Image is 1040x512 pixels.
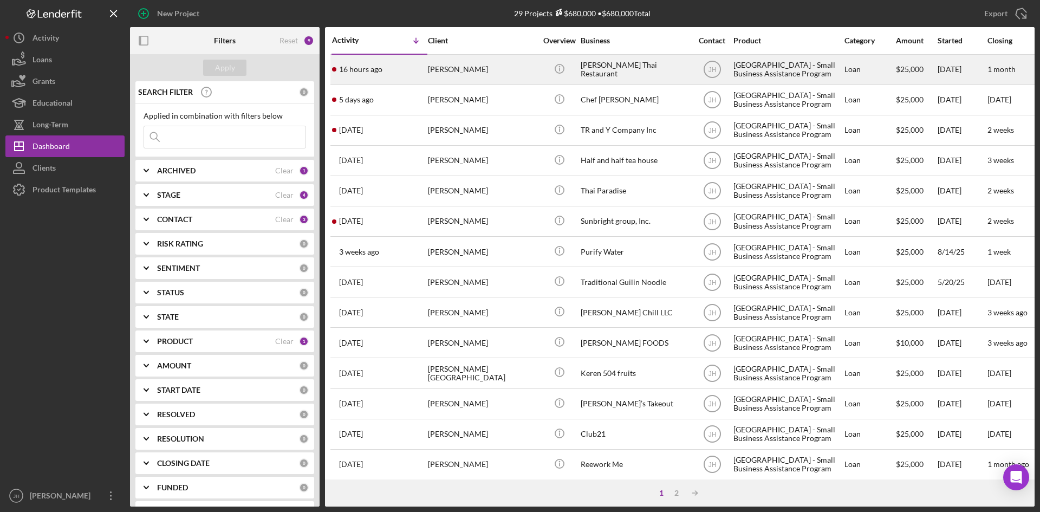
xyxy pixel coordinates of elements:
div: Amount [896,36,937,45]
div: [GEOGRAPHIC_DATA] - Small Business Assistance Program [733,207,842,236]
b: CONTACT [157,215,192,224]
div: Category [844,36,895,45]
div: Educational [32,92,73,116]
button: Long-Term [5,114,125,135]
div: Traditional Guilin Noodle [581,268,689,296]
time: [DATE] [987,399,1011,408]
div: [PERSON_NAME] [428,237,536,266]
div: 3 [299,215,309,224]
div: Apply [215,60,235,76]
b: START DATE [157,386,200,394]
div: 8/14/25 [938,237,986,266]
time: [DATE] [987,429,1011,438]
div: Thai Paradise [581,177,689,205]
div: [GEOGRAPHIC_DATA] - Small Business Assistance Program [733,420,842,449]
b: CLOSING DATE [157,459,210,468]
div: 0 [299,263,309,273]
div: 1 [299,336,309,346]
span: $25,000 [896,368,924,378]
div: 0 [299,361,309,371]
div: [PERSON_NAME] Chill LLC [581,298,689,327]
div: [PERSON_NAME] FOODS [581,328,689,357]
span: $25,000 [896,64,924,74]
text: JH [708,339,716,347]
div: Loan [844,177,895,205]
div: 0 [299,385,309,395]
text: JH [708,157,716,165]
time: [DATE] [987,277,1011,287]
b: RISK RATING [157,239,203,248]
time: 2 weeks [987,186,1014,195]
div: Contact [692,36,732,45]
div: Clear [275,166,294,175]
time: 2025-08-23 07:37 [339,156,363,165]
button: Export [973,3,1035,24]
a: Product Templates [5,179,125,200]
div: Keren 504 fruits [581,359,689,387]
div: [DATE] [938,146,986,175]
div: Client [428,36,536,45]
div: [DATE] [938,359,986,387]
div: [GEOGRAPHIC_DATA] - Small Business Assistance Program [733,146,842,175]
div: Activity [332,36,380,44]
time: 2025-07-11 03:07 [339,339,363,347]
text: JH [708,278,716,286]
time: 2025-07-04 07:45 [339,460,363,469]
div: [GEOGRAPHIC_DATA] - Small Business Assistance Program [733,359,842,387]
div: Product Templates [32,179,96,203]
div: Sunbright group, Inc. [581,207,689,236]
span: $25,000 [896,459,924,469]
div: [PERSON_NAME] [428,268,536,296]
div: TR and Y Company Inc [581,116,689,145]
div: Overview [539,36,580,45]
span: $25,000 [896,186,924,195]
div: 0 [299,410,309,419]
div: 0 [299,239,309,249]
time: 2025-07-10 22:09 [339,369,363,378]
b: ARCHIVED [157,166,196,175]
div: Export [984,3,1007,24]
time: 3 weeks ago [987,308,1028,317]
time: 2025-07-13 02:07 [339,308,363,317]
time: 2025-07-15 17:44 [339,278,363,287]
time: 2025-07-08 18:11 [339,399,363,408]
b: RESOLVED [157,410,195,419]
a: Grants [5,70,125,92]
button: Dashboard [5,135,125,157]
div: [PERSON_NAME] [428,420,536,449]
div: Open Intercom Messenger [1003,464,1029,490]
div: Clear [275,191,294,199]
div: Loan [844,390,895,418]
text: JH [708,248,716,256]
div: Purify Water [581,237,689,266]
div: Club21 [581,420,689,449]
div: [PERSON_NAME]’s Takeout [581,390,689,418]
a: Clients [5,157,125,179]
b: RESOLUTION [157,435,204,443]
div: [GEOGRAPHIC_DATA] - Small Business Assistance Program [733,237,842,266]
text: JH [708,66,716,74]
div: 4 [299,190,309,200]
div: [PERSON_NAME] [428,450,536,479]
div: [DATE] [938,450,986,479]
time: [DATE] [987,95,1011,104]
span: $25,000 [896,155,924,165]
div: [DATE] [938,177,986,205]
text: JH [708,218,716,225]
div: [PERSON_NAME] [428,177,536,205]
div: 5/20/25 [938,268,986,296]
div: [DATE] [938,116,986,145]
div: 0 [299,312,309,322]
time: 2025-07-07 03:24 [339,430,363,438]
time: 1 month ago [987,459,1029,469]
div: 0 [299,483,309,492]
div: Clear [275,337,294,346]
div: [DATE] [938,55,986,84]
div: Chef [PERSON_NAME] [581,86,689,114]
time: 2 weeks [987,125,1014,134]
button: Educational [5,92,125,114]
time: 2025-08-18 18:28 [339,217,363,225]
time: 3 weeks [987,155,1014,165]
